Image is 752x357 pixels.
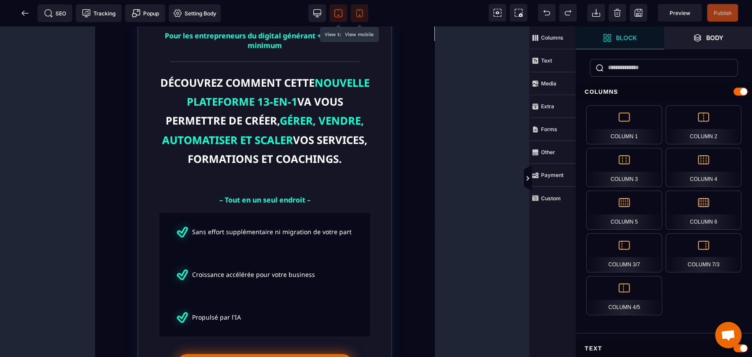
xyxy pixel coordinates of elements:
[16,4,34,22] span: Back
[666,233,741,272] div: Column 7/3
[715,322,741,348] div: Mở cuộc trò chuyện
[71,232,104,264] img: B4BGOZIbHi86AAAAAElFTkSuQmCC
[576,340,752,357] div: Text
[530,118,576,141] span: Forms
[670,10,690,16] span: Preview
[95,242,268,254] text: Croissance accélérée pour votre business
[64,44,275,144] text: DÉCOUVREZ COMMENT CETTE VA VOUS PERMETTRE DE CRÉER, VOS SERVICES, FORMATIONS ET COACHINGS.
[666,105,741,144] div: Column 2
[541,57,552,64] strong: Text
[95,284,268,297] text: Propulsé par l'IA
[64,2,275,26] text: Pour les entrepreneurs du digital générant +2000€ / mois minimum
[71,190,104,221] img: B4BGOZIbHi86AAAAAElFTkSuQmCC
[587,4,605,22] span: Open Import Webpage
[510,4,527,22] span: Screenshot
[330,4,347,22] span: View tablet
[658,4,702,22] span: Preview
[541,149,555,155] strong: Other
[67,87,271,120] span: GÉRER, VENDRE, AUTOMATISER ET SCALER
[530,95,576,118] span: Extra
[706,34,723,41] strong: Body
[586,233,662,272] div: Column 3/7
[666,148,741,187] div: Column 4
[489,4,506,22] span: View components
[664,26,752,49] span: Open Layers
[541,126,557,132] strong: Forms
[616,34,637,41] strong: Block
[530,26,576,49] span: Columns
[576,84,752,100] div: Columns
[82,9,115,18] span: Tracking
[530,49,576,72] span: Text
[95,199,268,212] text: Sans effort supplémentaire ni migration de votre part
[630,4,647,22] span: Save
[559,4,577,22] span: Redo
[64,165,275,182] text: – Tout en un seul endroit –
[173,9,216,18] span: Setting Body
[76,4,122,22] span: Tracking code
[530,187,576,210] span: Custom Block
[541,172,563,178] strong: Payment
[169,4,221,22] span: Favicon
[576,166,585,192] span: Toggle Views
[125,4,165,22] span: Create Alert Modal
[308,4,326,22] span: View desktop
[351,4,368,22] span: View mobile
[541,80,556,87] strong: Media
[541,103,554,110] strong: Extra
[707,4,738,22] span: Save
[530,72,576,95] span: Media
[586,191,662,230] div: Column 5
[576,26,664,49] span: Open Blocks
[666,191,741,230] div: Column 6
[541,195,561,202] strong: Custom
[586,148,662,187] div: Column 3
[530,164,576,187] span: Payment
[608,4,626,22] span: Clear
[71,275,104,307] img: B4BGOZIbHi86AAAAAElFTkSuQmCC
[541,34,563,41] strong: Columns
[44,9,66,18] span: SEO
[586,105,662,144] div: Column 1
[37,4,72,22] span: Seo meta data
[714,10,732,16] span: Publish
[586,276,662,315] div: Column 4/5
[132,9,159,18] span: Popup
[538,4,556,22] span: Undo
[530,141,576,164] span: Other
